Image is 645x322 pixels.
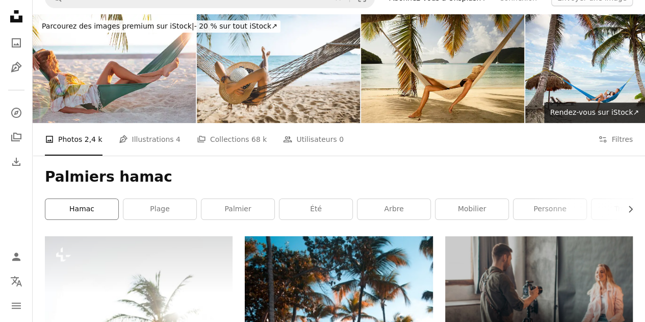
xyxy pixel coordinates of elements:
[45,168,633,186] h1: Palmiers hamac
[176,134,180,145] span: 4
[201,199,274,219] a: palmier
[42,22,194,30] span: Parcourez des images premium sur iStock |
[33,14,196,123] img: Femme se détendre dans un hamac sur la plage
[279,199,352,219] a: été
[361,14,524,123] img: bikini femme faire la sieste dans un hamac sur la plage dans les Caraïbes
[6,246,27,267] a: Connexion / S’inscrire
[123,199,196,219] a: plage
[6,271,27,291] button: Langue
[6,57,27,78] a: Illustrations
[6,103,27,123] a: Explorer
[33,14,287,39] a: Parcourez des images premium sur iStock|- 20 % sur tout iStock↗
[339,134,344,145] span: 0
[39,20,280,33] div: - 20 % sur tout iStock ↗
[283,123,344,156] a: Utilisateurs 0
[6,33,27,53] a: Photos
[6,6,27,29] a: Accueil — Unsplash
[513,199,586,219] a: personne
[6,152,27,172] a: Historique de téléchargement
[251,134,267,145] span: 68 k
[598,123,633,156] button: Filtres
[6,295,27,316] button: Menu
[357,199,430,219] a: arbre
[197,14,360,123] img: Voyageur femme asiatique se détendre dans le hamac sur la plage d’été Thaïlande
[550,108,639,116] span: Rendez-vous sur iStock ↗
[6,127,27,147] a: Collections
[435,199,508,219] a: mobilier
[197,123,267,156] a: Collections 68 k
[45,199,118,219] a: hamac
[621,199,633,219] button: faire défiler la liste vers la droite
[544,103,645,123] a: Rendez-vous sur iStock↗
[119,123,180,156] a: Illustrations 4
